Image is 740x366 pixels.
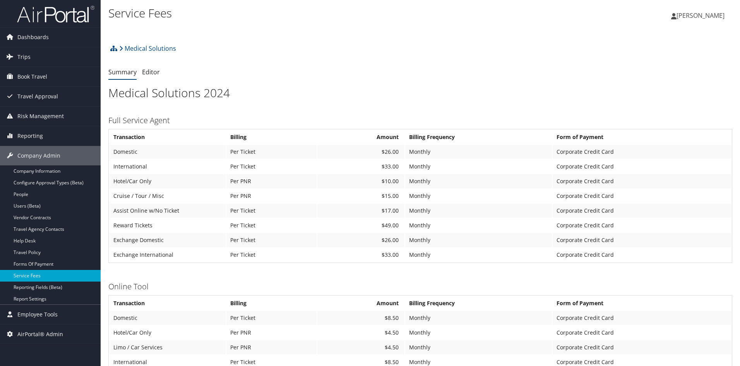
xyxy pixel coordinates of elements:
h1: Medical Solutions 2024 [108,85,732,101]
td: $26.00 [317,233,404,247]
td: Per PNR [226,189,317,203]
td: Per Ticket [226,311,317,325]
td: Hotel/Car Only [110,174,226,188]
span: Employee Tools [17,305,58,324]
td: Domestic [110,311,226,325]
td: Corporate Credit Card [553,204,731,218]
td: $49.00 [317,218,404,232]
img: airportal-logo.png [17,5,94,23]
td: Monthly [405,174,552,188]
h3: Full Service Agent [108,115,732,126]
td: Monthly [405,160,552,174]
td: Monthly [405,189,552,203]
span: Company Admin [17,146,60,165]
td: Per Ticket [226,233,317,247]
span: AirPortal® Admin [17,325,63,344]
td: Cruise / Tour / Misc [110,189,226,203]
td: Per PNR [226,326,317,340]
th: Amount [317,130,404,144]
th: Billing [226,130,317,144]
td: Monthly [405,204,552,218]
td: Per PNR [226,340,317,354]
td: Per Ticket [226,218,317,232]
td: Corporate Credit Card [553,311,731,325]
td: Reward Tickets [110,218,226,232]
td: Monthly [405,326,552,340]
a: [PERSON_NAME] [671,4,732,27]
td: Per PNR [226,174,317,188]
td: Hotel/Car Only [110,326,226,340]
td: Per Ticket [226,160,317,174]
td: Corporate Credit Card [553,248,731,262]
td: Per Ticket [226,145,317,159]
th: Amount [317,296,404,310]
h3: Online Tool [108,281,732,292]
td: $8.50 [317,311,404,325]
td: Corporate Credit Card [553,233,731,247]
td: $4.50 [317,340,404,354]
td: Assist Online w/No Ticket [110,204,226,218]
td: Corporate Credit Card [553,174,731,188]
td: Corporate Credit Card [553,218,731,232]
a: Editor [142,68,160,76]
a: Summary [108,68,137,76]
td: Corporate Credit Card [553,189,731,203]
h1: Service Fees [108,5,524,21]
td: $4.50 [317,326,404,340]
td: $17.00 [317,204,404,218]
td: Exchange International [110,248,226,262]
td: Corporate Credit Card [553,326,731,340]
th: Transaction [110,296,226,310]
td: Corporate Credit Card [553,160,731,174]
th: Form of Payment [553,296,731,310]
td: $33.00 [317,160,404,174]
th: Billing [226,296,317,310]
span: Travel Approval [17,87,58,106]
td: Domestic [110,145,226,159]
span: Risk Management [17,107,64,126]
td: Monthly [405,233,552,247]
td: $10.00 [317,174,404,188]
td: Monthly [405,311,552,325]
td: $26.00 [317,145,404,159]
span: Dashboards [17,27,49,47]
span: [PERSON_NAME] [677,11,725,20]
td: Per Ticket [226,248,317,262]
td: Monthly [405,145,552,159]
td: Corporate Credit Card [553,145,731,159]
td: Limo / Car Services [110,340,226,354]
td: Monthly [405,340,552,354]
span: Book Travel [17,67,47,86]
span: Reporting [17,126,43,146]
td: Per Ticket [226,204,317,218]
td: $33.00 [317,248,404,262]
th: Form of Payment [553,130,731,144]
th: Billing Frequency [405,296,552,310]
td: International [110,160,226,174]
td: Corporate Credit Card [553,340,731,354]
th: Transaction [110,130,226,144]
a: Medical Solutions [119,41,176,56]
td: Monthly [405,218,552,232]
th: Billing Frequency [405,130,552,144]
td: $15.00 [317,189,404,203]
td: Monthly [405,248,552,262]
span: Trips [17,47,31,67]
td: Exchange Domestic [110,233,226,247]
